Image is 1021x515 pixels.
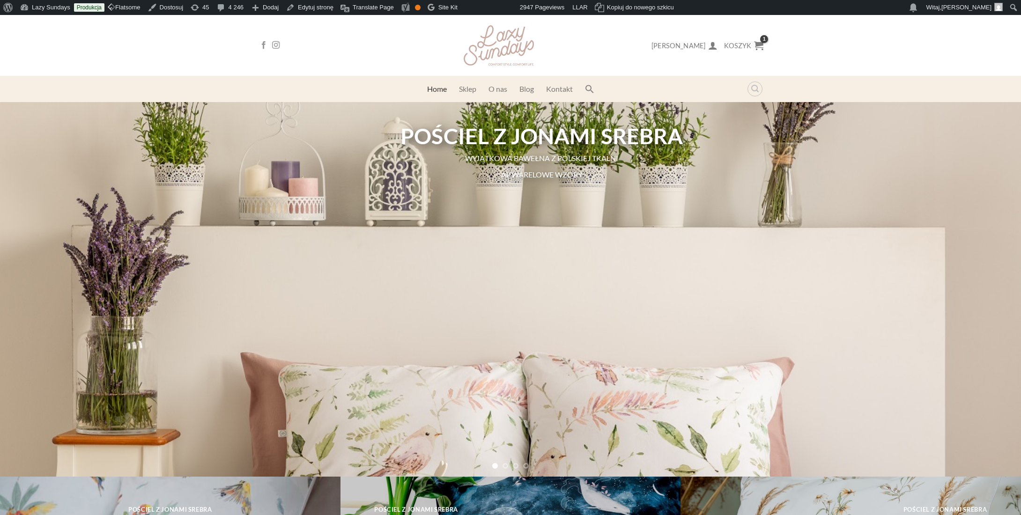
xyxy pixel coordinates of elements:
[492,463,498,469] li: Page dot 1
[585,84,594,94] svg: Search
[400,123,683,149] b: POŚCIEL Z JONAMI SREBRA
[749,506,987,513] h4: pościel z jonami srebra
[260,41,267,50] a: Follow on Facebook
[724,35,763,56] a: Koszyk
[415,5,421,10] div: OK
[438,4,458,11] span: Site Kit
[503,463,508,469] li: Page dot 2
[43,506,298,513] h4: pościel z jonami srebra
[74,3,104,12] a: Produkcja
[651,35,718,56] a: [PERSON_NAME]
[747,81,762,96] a: Wyszukiwarka
[459,81,476,97] a: Sklep
[519,81,534,97] a: Blog
[724,42,752,50] span: Koszyk
[941,4,991,11] span: [PERSON_NAME]
[585,80,594,98] a: Search Icon Link
[391,154,693,163] p: WYJĄTKOWA BAWEŁNA Z POLSKIEJ TKALNI
[466,2,518,14] img: Views over 48 hours. Click for more Jetpack Stats.
[651,42,706,50] span: [PERSON_NAME]
[513,463,518,469] li: Page dot 3
[546,81,573,97] a: Kontakt
[272,41,280,50] a: Follow on Instagram
[374,506,613,513] h4: pościel z jonami srebra
[464,25,534,66] img: Lazy Sundays
[488,81,507,97] a: O nas
[391,170,693,179] p: AKWARELOWE WZORY
[427,81,447,97] a: Home
[523,463,529,469] li: Page dot 4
